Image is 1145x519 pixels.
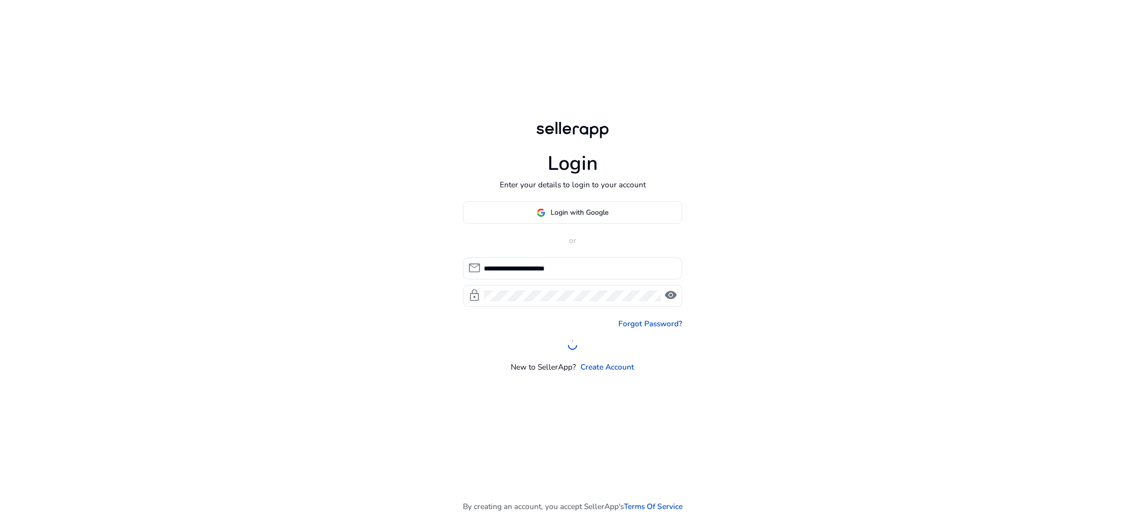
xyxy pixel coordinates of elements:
a: Forgot Password? [618,318,682,329]
p: or [463,235,682,246]
p: New to SellerApp? [511,361,576,373]
a: Create Account [580,361,634,373]
button: Login with Google [463,201,682,224]
span: Login with Google [551,207,608,218]
a: Terms Of Service [624,501,683,512]
span: visibility [664,289,677,302]
img: google-logo.svg [537,208,546,217]
span: lock [468,289,481,302]
span: mail [468,261,481,274]
p: Enter your details to login to your account [500,179,646,190]
h1: Login [548,152,598,176]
